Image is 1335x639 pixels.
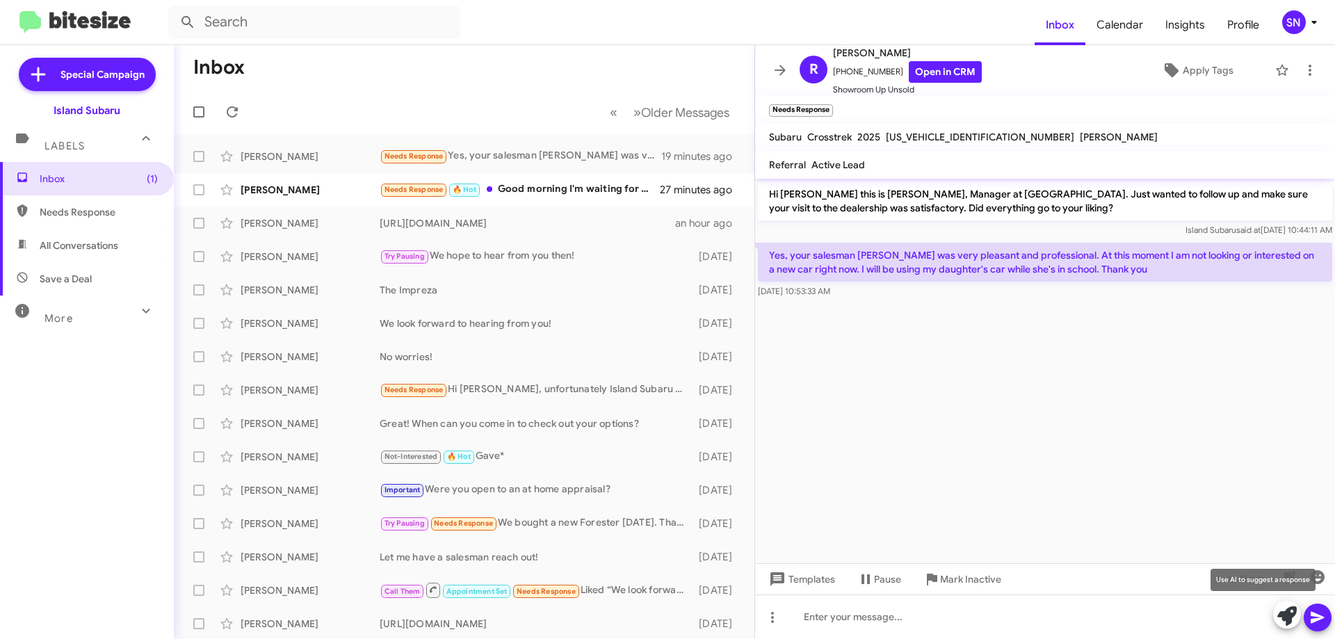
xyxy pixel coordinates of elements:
span: Try Pausing [385,252,425,261]
span: Important [385,485,421,494]
div: [PERSON_NAME] [241,550,380,564]
div: [DATE] [692,517,743,531]
a: Calendar [1085,5,1154,45]
a: Inbox [1035,5,1085,45]
span: said at [1236,225,1261,235]
span: Templates [766,567,835,592]
div: [DATE] [692,617,743,631]
nav: Page navigation example [602,98,738,127]
div: [PERSON_NAME] [241,617,380,631]
div: [URL][DOMAIN_NAME] [380,216,675,230]
div: We bought a new Forester [DATE]. Thanks [380,515,692,531]
div: [PERSON_NAME] [241,483,380,497]
span: [PERSON_NAME] [833,45,982,61]
span: Needs Response [434,519,493,528]
span: Island Subaru [DATE] 10:44:11 AM [1186,225,1332,235]
span: 🔥 Hot [447,452,471,461]
span: Subaru [769,131,802,143]
div: [DATE] [692,550,743,564]
h1: Inbox [193,56,245,79]
span: Referral [769,159,806,171]
div: 19 minutes ago [661,149,743,163]
div: [PERSON_NAME] [241,350,380,364]
p: Hi [PERSON_NAME] this is [PERSON_NAME], Manager at [GEOGRAPHIC_DATA]. Just wanted to follow up an... [758,181,1332,220]
div: SN [1282,10,1306,34]
div: Let me have a salesman reach out! [380,550,692,564]
span: Mark Inactive [940,567,1001,592]
div: Island Subaru [54,104,120,118]
div: [PERSON_NAME] [241,250,380,264]
div: [DATE] [692,416,743,430]
a: Open in CRM [909,61,982,83]
span: Insights [1154,5,1216,45]
div: [PERSON_NAME] [241,517,380,531]
div: Were you open to an at home appraisal? [380,482,692,498]
div: [PERSON_NAME] [241,450,380,464]
span: [PERSON_NAME] [1080,131,1158,143]
div: Gave* [380,448,692,464]
small: Needs Response [769,104,833,117]
div: Great! When can you come in to check out your options? [380,416,692,430]
button: Mark Inactive [912,567,1012,592]
span: All Conversations [40,238,118,252]
div: Liked “We look forward to hearing from you!” [380,581,692,599]
span: Needs Response [385,385,444,394]
span: Save a Deal [40,272,92,286]
div: 27 minutes ago [660,183,743,197]
span: Crosstrek [807,131,852,143]
input: Search [168,6,460,39]
span: » [633,104,641,121]
span: More [44,312,73,325]
span: Appointment Set [446,587,508,596]
span: 2025 [857,131,880,143]
div: We hope to hear from you then! [380,248,692,264]
span: Active Lead [811,159,865,171]
div: Yes, your salesman [PERSON_NAME] was very pleasant and professional. At this moment I am not look... [380,148,661,164]
span: Special Campaign [60,67,145,81]
span: Apply Tags [1183,58,1233,83]
div: We look forward to hearing from you! [380,316,692,330]
span: [US_VEHICLE_IDENTIFICATION_NUMBER] [886,131,1074,143]
button: Next [625,98,738,127]
div: [DATE] [692,383,743,397]
span: Pause [874,567,901,592]
div: Use AI to suggest a response [1211,569,1316,591]
span: Labels [44,140,85,152]
div: [DATE] [692,250,743,264]
div: [DATE] [692,450,743,464]
div: [PERSON_NAME] [241,149,380,163]
span: « [610,104,617,121]
p: Yes, your salesman [PERSON_NAME] was very pleasant and professional. At this moment I am not look... [758,243,1332,282]
div: The Impreza [380,283,692,297]
span: Needs Response [385,152,444,161]
span: Needs Response [385,185,444,194]
span: Call Them [385,587,421,596]
span: (1) [147,172,158,186]
button: Apply Tags [1126,58,1268,83]
div: [DATE] [692,350,743,364]
div: an hour ago [675,216,743,230]
div: [PERSON_NAME] [241,383,380,397]
span: Not-Interested [385,452,438,461]
span: 🔥 Hot [453,185,476,194]
div: [DATE] [692,583,743,597]
div: [DATE] [692,483,743,497]
span: Needs Response [517,587,576,596]
div: [PERSON_NAME] [241,416,380,430]
a: Profile [1216,5,1270,45]
div: [URL][DOMAIN_NAME] [380,617,692,631]
div: [PERSON_NAME] [241,283,380,297]
span: [PHONE_NUMBER] [833,61,982,83]
div: No worries! [380,350,692,364]
div: [DATE] [692,316,743,330]
div: [DATE] [692,283,743,297]
button: SN [1270,10,1320,34]
a: Special Campaign [19,58,156,91]
div: [PERSON_NAME] [241,583,380,597]
span: [DATE] 10:53:33 AM [758,286,830,296]
div: Good morning I'm waiting for the scanner report to move forward for the 2017 Ford [380,181,660,197]
span: Older Messages [641,105,729,120]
